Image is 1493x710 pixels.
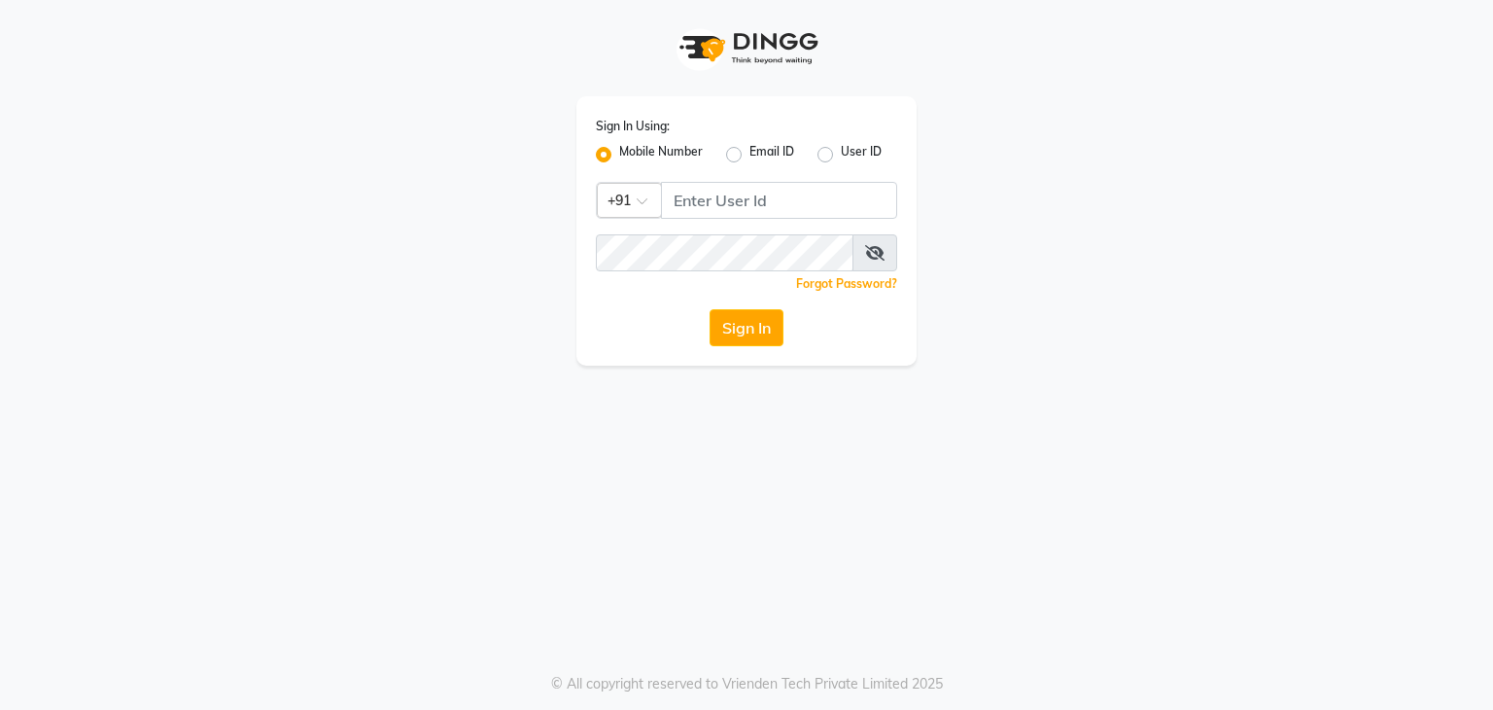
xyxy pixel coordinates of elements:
[661,182,897,219] input: Username
[796,276,897,291] a: Forgot Password?
[669,19,824,77] img: logo1.svg
[841,143,882,166] label: User ID
[749,143,794,166] label: Email ID
[596,118,670,135] label: Sign In Using:
[619,143,703,166] label: Mobile Number
[710,309,783,346] button: Sign In
[596,234,853,271] input: Username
